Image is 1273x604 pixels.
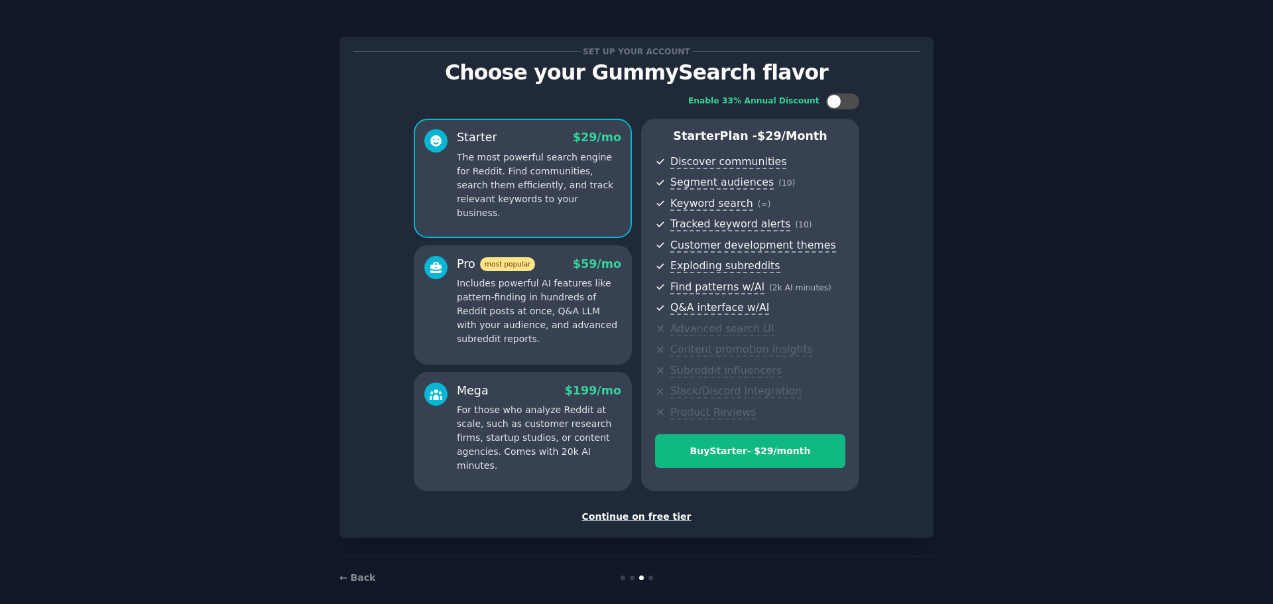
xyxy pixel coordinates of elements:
p: The most powerful search engine for Reddit. Find communities, search them efficiently, and track ... [457,151,621,220]
div: Continue on free tier [353,510,920,524]
span: Discover communities [670,155,786,169]
p: For those who analyze Reddit at scale, such as customer research firms, startup studios, or conte... [457,403,621,473]
span: Content promotion insights [670,343,813,357]
span: ( ∞ ) [758,200,771,209]
a: ← Back [339,572,375,583]
div: Buy Starter - $ 29 /month [656,444,845,458]
button: BuyStarter- $29/month [655,434,845,468]
span: most popular [480,257,536,271]
span: Q&A interface w/AI [670,301,769,315]
span: Subreddit influencers [670,364,782,378]
div: Starter [457,129,497,146]
span: $ 29 /mo [573,131,621,144]
div: Mega [457,383,489,399]
div: Pro [457,256,535,272]
p: Choose your GummySearch flavor [353,61,920,84]
span: Product Reviews [670,406,756,420]
span: Slack/Discord integration [670,385,802,398]
div: Enable 33% Annual Discount [688,95,819,107]
span: Advanced search UI [670,322,774,336]
span: ( 2k AI minutes ) [769,283,831,292]
span: Keyword search [670,197,753,211]
span: ( 10 ) [795,220,812,229]
span: $ 29 /month [757,129,827,143]
span: Segment audiences [670,176,774,190]
p: Starter Plan - [655,128,845,145]
span: Exploding subreddits [670,259,780,273]
span: Tracked keyword alerts [670,217,790,231]
span: $ 199 /mo [565,384,621,397]
span: ( 10 ) [778,178,795,188]
span: Customer development themes [670,239,836,253]
p: Includes powerful AI features like pattern-finding in hundreds of Reddit posts at once, Q&A LLM w... [457,276,621,346]
span: Find patterns w/AI [670,280,764,294]
span: $ 59 /mo [573,257,621,271]
span: Set up your account [581,44,693,58]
